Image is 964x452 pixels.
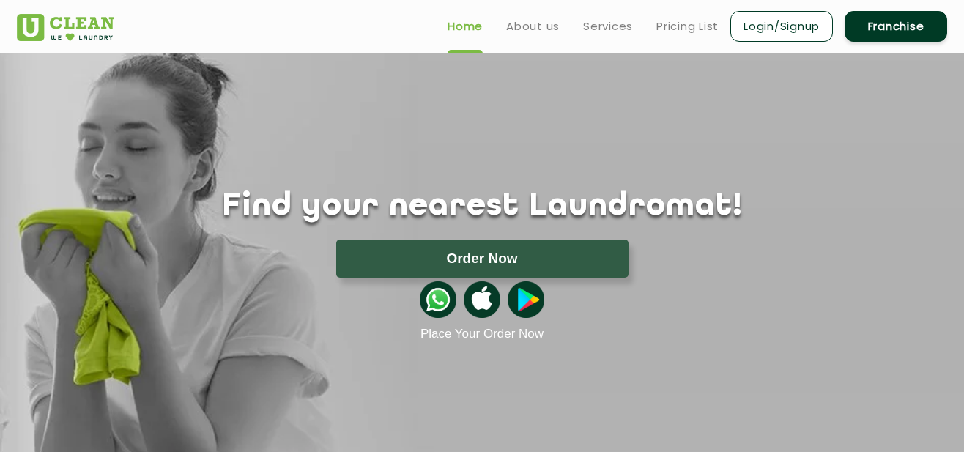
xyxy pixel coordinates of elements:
img: whatsappicon.png [420,281,456,318]
a: About us [506,18,560,35]
a: Services [583,18,633,35]
a: Place Your Order Now [420,327,544,341]
img: apple-icon.png [464,281,500,318]
img: UClean Laundry and Dry Cleaning [17,14,114,41]
button: Order Now [336,240,629,278]
h1: Find your nearest Laundromat! [6,188,958,225]
a: Franchise [845,11,947,42]
a: Pricing List [656,18,719,35]
a: Home [448,18,483,35]
img: playstoreicon.png [508,281,544,318]
a: Login/Signup [730,11,833,42]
